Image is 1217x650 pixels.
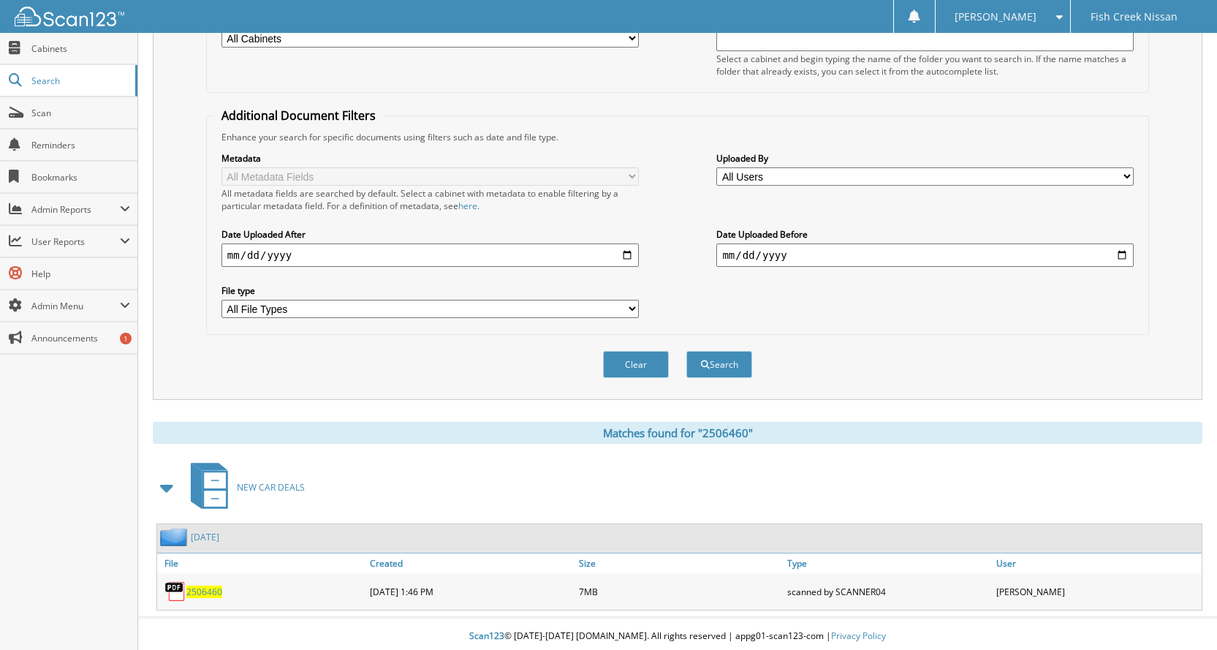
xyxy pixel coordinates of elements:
[221,152,639,165] label: Metadata
[366,553,575,573] a: Created
[831,630,886,642] a: Privacy Policy
[221,187,639,212] div: All metadata fields are searched by default. Select a cabinet with metadata to enable filtering b...
[15,7,124,26] img: scan123-logo-white.svg
[575,553,784,573] a: Size
[214,131,1141,143] div: Enhance your search for specific documents using filters such as date and file type.
[237,481,305,494] span: NEW CAR DEALS
[716,53,1134,78] div: Select a cabinet and begin typing the name of the folder you want to search in. If the name match...
[157,553,366,573] a: File
[31,139,130,151] span: Reminders
[716,152,1134,165] label: Uploaded By
[221,284,639,297] label: File type
[221,243,639,267] input: start
[31,268,130,280] span: Help
[31,300,120,312] span: Admin Menu
[31,75,128,87] span: Search
[31,235,120,248] span: User Reports
[153,422,1202,444] div: Matches found for "2506460"
[31,42,130,55] span: Cabinets
[1144,580,1217,650] iframe: Chat Widget
[366,577,575,606] div: [DATE] 1:46 PM
[575,577,784,606] div: 7MB
[182,458,305,516] a: NEW CAR DEALS
[716,228,1134,241] label: Date Uploaded Before
[784,577,993,606] div: scanned by SCANNER04
[186,586,222,598] a: 2506460
[120,333,132,344] div: 1
[603,351,669,378] button: Clear
[31,171,130,184] span: Bookmarks
[686,351,752,378] button: Search
[160,528,191,546] img: folder2.png
[784,553,993,573] a: Type
[164,581,186,602] img: PDF.png
[31,107,130,119] span: Scan
[993,577,1202,606] div: [PERSON_NAME]
[31,332,130,344] span: Announcements
[993,553,1202,573] a: User
[214,107,383,124] legend: Additional Document Filters
[31,203,120,216] span: Admin Reports
[191,531,219,543] a: [DATE]
[221,228,639,241] label: Date Uploaded After
[955,12,1036,21] span: [PERSON_NAME]
[469,630,504,642] span: Scan123
[458,200,477,212] a: here
[716,243,1134,267] input: end
[1091,12,1178,21] span: Fish Creek Nissan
